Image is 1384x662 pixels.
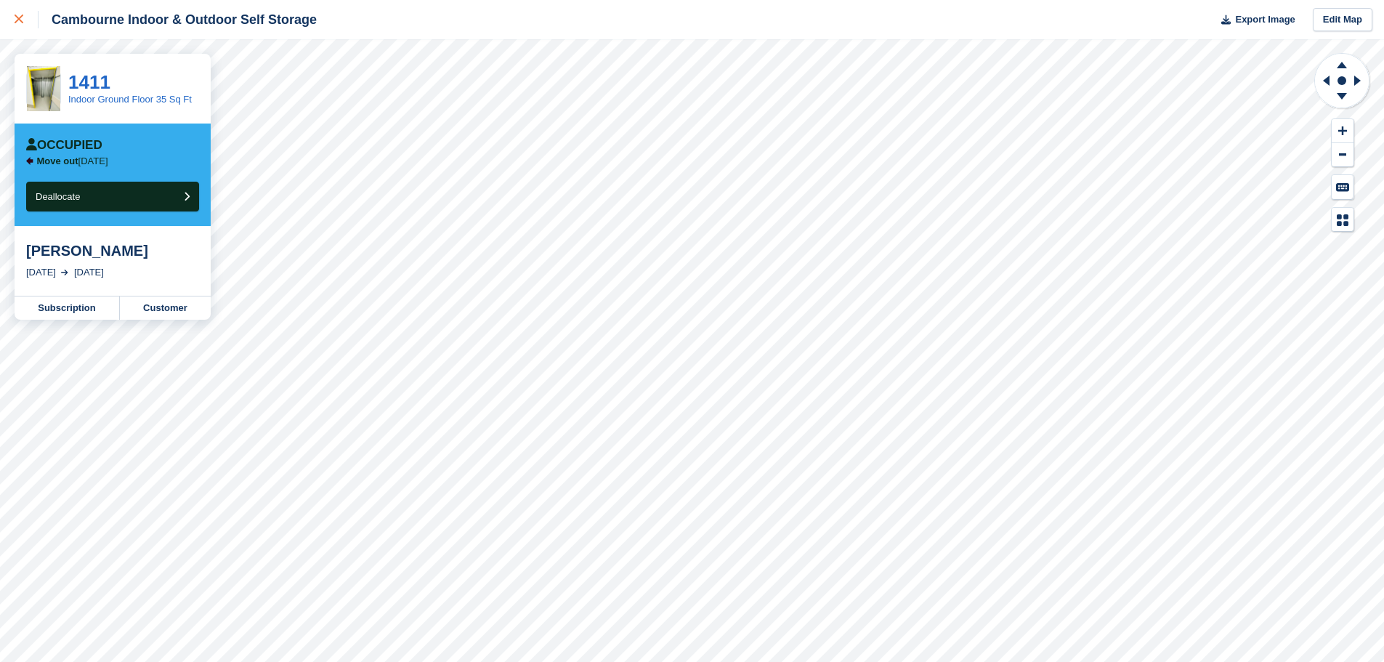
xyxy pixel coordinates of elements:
[1332,208,1353,232] button: Map Legend
[26,265,56,280] div: [DATE]
[1213,8,1295,32] button: Export Image
[27,66,60,110] img: 35sqft.jpg
[68,94,192,105] a: Indoor Ground Floor 35 Sq Ft
[1332,143,1353,167] button: Zoom Out
[15,296,120,320] a: Subscription
[36,191,80,202] span: Deallocate
[1313,8,1372,32] a: Edit Map
[68,71,110,93] a: 1411
[26,157,33,165] img: arrow-left-icn-90495f2de72eb5bd0bd1c3c35deca35cc13f817d75bef06ecd7c0b315636ce7e.svg
[74,265,104,280] div: [DATE]
[26,138,102,153] div: Occupied
[26,182,199,211] button: Deallocate
[1332,175,1353,199] button: Keyboard Shortcuts
[37,156,78,166] span: Move out
[37,156,108,167] p: [DATE]
[39,11,317,28] div: Cambourne Indoor & Outdoor Self Storage
[1235,12,1295,27] span: Export Image
[1332,119,1353,143] button: Zoom In
[120,296,211,320] a: Customer
[61,270,68,275] img: arrow-right-light-icn-cde0832a797a2874e46488d9cf13f60e5c3a73dbe684e267c42b8395dfbc2abf.svg
[26,242,199,259] div: [PERSON_NAME]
